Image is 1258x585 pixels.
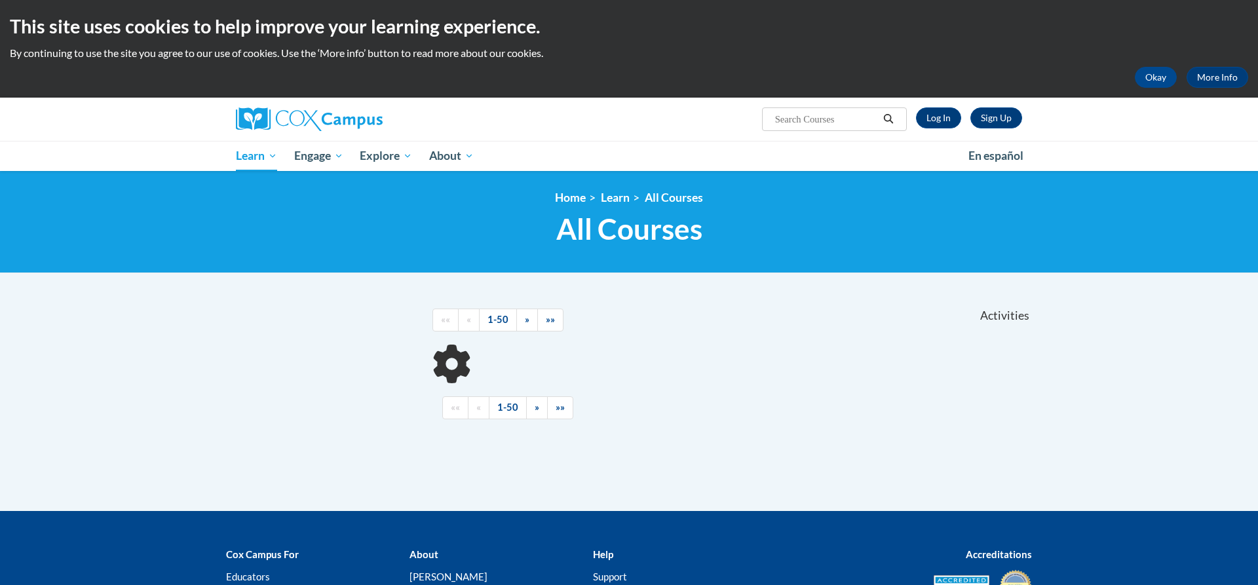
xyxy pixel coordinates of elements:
[468,396,489,419] a: Previous
[546,314,555,325] span: »»
[1135,67,1177,88] button: Okay
[1187,67,1248,88] a: More Info
[547,396,573,419] a: End
[970,107,1022,128] a: Register
[410,548,438,560] b: About
[227,141,286,171] a: Learn
[226,548,299,560] b: Cox Campus For
[216,141,1042,171] div: Main menu
[351,141,421,171] a: Explore
[429,148,474,164] span: About
[458,309,480,331] a: Previous
[556,212,702,246] span: All Courses
[879,111,898,127] button: Search
[774,111,879,127] input: Search Courses
[451,402,460,413] span: ««
[593,571,627,582] a: Support
[537,309,563,331] a: End
[10,46,1248,60] p: By continuing to use the site you agree to our use of cookies. Use the ‘More info’ button to read...
[10,13,1248,39] h2: This site uses cookies to help improve your learning experience.
[968,149,1023,162] span: En español
[966,548,1032,560] b: Accreditations
[526,396,548,419] a: Next
[489,396,527,419] a: 1-50
[601,191,630,204] a: Learn
[555,191,586,204] a: Home
[236,107,485,131] a: Cox Campus
[960,142,1032,170] a: En español
[556,402,565,413] span: »»
[286,141,352,171] a: Engage
[226,571,270,582] a: Educators
[432,309,459,331] a: Begining
[980,309,1029,323] span: Activities
[516,309,538,331] a: Next
[916,107,961,128] a: Log In
[525,314,529,325] span: »
[441,314,450,325] span: ««
[467,314,471,325] span: «
[421,141,482,171] a: About
[645,191,703,204] a: All Courses
[593,548,613,560] b: Help
[236,148,277,164] span: Learn
[479,309,517,331] a: 1-50
[294,148,343,164] span: Engage
[442,396,468,419] a: Begining
[476,402,481,413] span: «
[236,107,383,131] img: Cox Campus
[360,148,412,164] span: Explore
[535,402,539,413] span: »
